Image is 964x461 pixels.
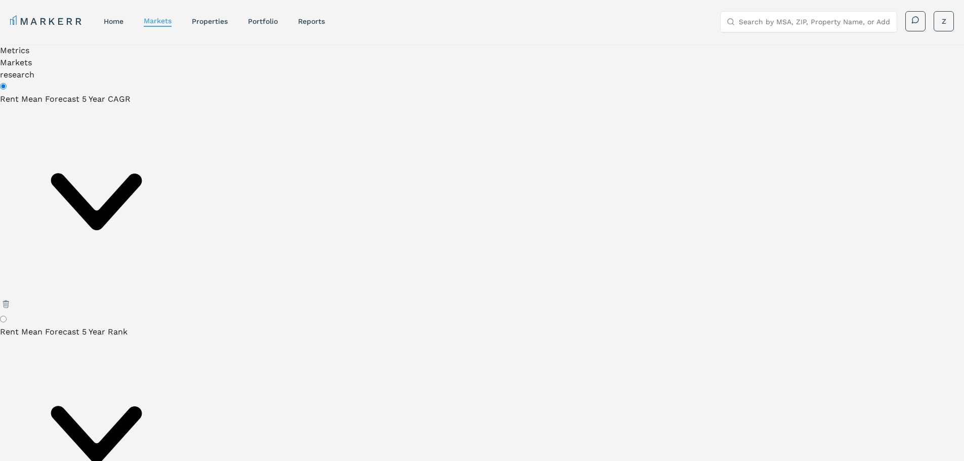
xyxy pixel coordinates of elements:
a: markets [144,17,172,25]
input: Search by MSA, ZIP, Property Name, or Address [739,12,891,32]
span: Z [942,16,946,26]
a: properties [192,17,228,25]
a: MARKERR [10,14,83,28]
a: reports [298,17,325,25]
a: Portfolio [248,17,278,25]
button: Z [934,11,954,31]
a: home [104,17,123,25]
